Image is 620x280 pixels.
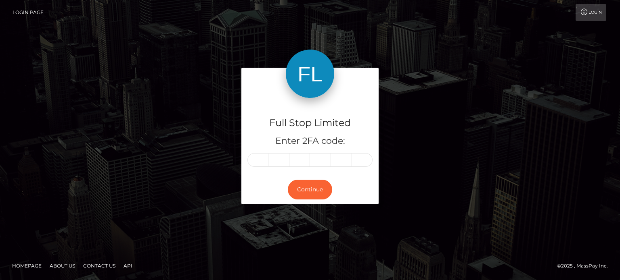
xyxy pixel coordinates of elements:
[80,259,119,272] a: Contact Us
[576,4,606,21] a: Login
[13,4,44,21] a: Login Page
[9,259,45,272] a: Homepage
[288,180,332,199] button: Continue
[247,116,373,130] h4: Full Stop Limited
[120,259,136,272] a: API
[247,135,373,147] h5: Enter 2FA code:
[286,50,334,98] img: Full Stop Limited
[557,261,614,270] div: © 2025 , MassPay Inc.
[46,259,78,272] a: About Us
